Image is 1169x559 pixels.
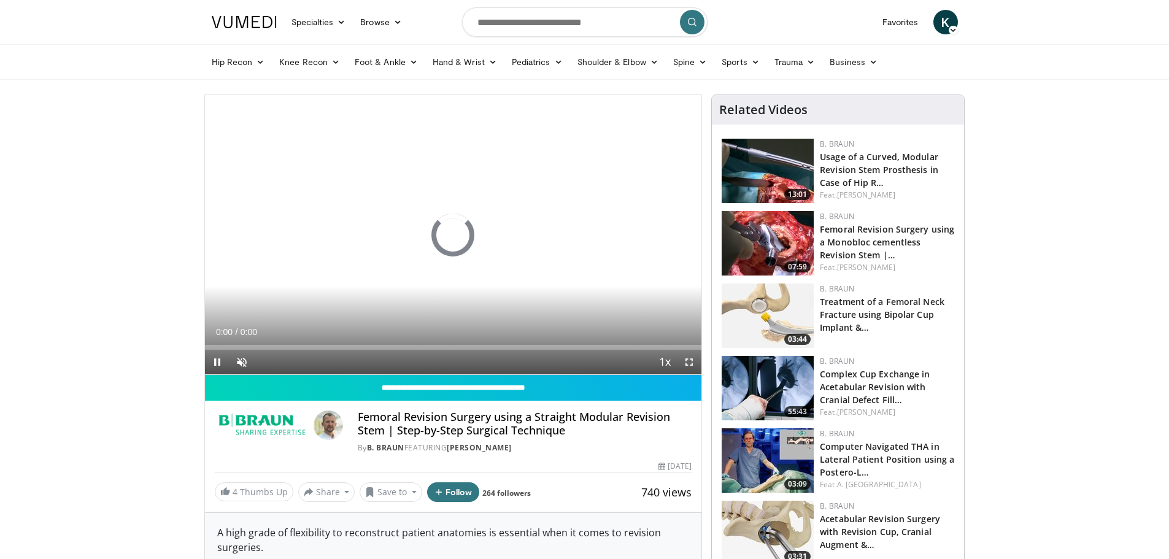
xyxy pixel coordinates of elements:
a: 55:43 [722,356,814,420]
a: K [933,10,958,34]
span: 55:43 [784,406,811,417]
span: 03:09 [784,479,811,490]
a: Hand & Wrist [425,50,504,74]
img: 11fc43c8-c25e-4126-ac60-c8374046ba21.jpg.150x105_q85_crop-smart_upscale.jpg [722,428,814,493]
a: B. Braun [820,501,854,511]
button: Fullscreen [677,350,701,374]
span: 07:59 [784,261,811,272]
img: 8b64c0ca-f349-41b4-a711-37a94bb885a5.jpg.150x105_q85_crop-smart_upscale.jpg [722,356,814,420]
a: [PERSON_NAME] [447,442,512,453]
a: Complex Cup Exchange in Acetabular Revision with Cranial Defect Fill… [820,368,930,406]
h4: Related Videos [719,102,808,117]
a: [PERSON_NAME] [837,190,895,200]
a: B. Braun [820,356,854,366]
a: Spine [666,50,714,74]
span: 4 [233,486,237,498]
a: Foot & Ankle [347,50,425,74]
button: Pause [205,350,230,374]
h4: Femoral Revision Surgery using a Straight Modular Revision Stem | Step-by-Step Surgical Technique [358,411,692,437]
a: B. Braun [820,139,854,149]
a: 03:44 [722,283,814,348]
div: Feat. [820,262,954,273]
button: Save to [360,482,422,502]
a: B. Braun [820,211,854,222]
div: Feat. [820,407,954,418]
img: dd541074-bb98-4b7d-853b-83c717806bb5.jpg.150x105_q85_crop-smart_upscale.jpg [722,283,814,348]
span: 13:01 [784,189,811,200]
a: 4 Thumbs Up [215,482,293,501]
a: 07:59 [722,211,814,276]
a: Acetabular Revision Surgery with Revision Cup, Cranial Augment &… [820,513,940,550]
a: Shoulder & Elbow [570,50,666,74]
a: Femoral Revision Surgery using a Monobloc cementless Revision Stem |… [820,223,954,261]
button: Follow [427,482,480,502]
a: Computer Navigated THA in Lateral Patient Position using a Postero-L… [820,441,954,478]
img: Avatar [314,411,343,440]
span: / [236,327,238,337]
a: B. Braun [820,283,854,294]
span: 03:44 [784,334,811,345]
a: Sports [714,50,767,74]
a: Hip Recon [204,50,272,74]
a: Pediatrics [504,50,570,74]
span: 0:00 [216,327,233,337]
a: Usage of a Curved, Modular Revision Stem Prosthesis in Case of Hip R… [820,151,938,188]
img: 3f0fddff-fdec-4e4b-bfed-b21d85259955.150x105_q85_crop-smart_upscale.jpg [722,139,814,203]
a: 13:01 [722,139,814,203]
div: Progress Bar [205,345,702,350]
a: [PERSON_NAME] [837,262,895,272]
a: Browse [353,10,409,34]
div: Feat. [820,479,954,490]
img: B. Braun [215,411,309,440]
a: Business [822,50,885,74]
div: By FEATURING [358,442,692,453]
div: [DATE] [658,461,692,472]
span: 740 views [641,485,692,499]
button: Unmute [230,350,254,374]
a: 03:09 [722,428,814,493]
a: [PERSON_NAME] [837,407,895,417]
a: 264 followers [482,488,531,498]
div: Feat. [820,190,954,201]
a: Treatment of a Femoral Neck Fracture using Bipolar Cup Implant &… [820,296,944,333]
a: Specialties [284,10,353,34]
a: B. Braun [367,442,404,453]
input: Search topics, interventions [462,7,708,37]
button: Share [298,482,355,502]
a: Trauma [767,50,823,74]
button: Playback Rate [652,350,677,374]
img: 97950487-ad54-47b6-9334-a8a64355b513.150x105_q85_crop-smart_upscale.jpg [722,211,814,276]
img: VuMedi Logo [212,16,277,28]
video-js: Video Player [205,95,702,375]
a: Knee Recon [272,50,347,74]
a: Favorites [875,10,926,34]
span: 0:00 [241,327,257,337]
a: A. [GEOGRAPHIC_DATA] [837,479,921,490]
a: B. Braun [820,428,854,439]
